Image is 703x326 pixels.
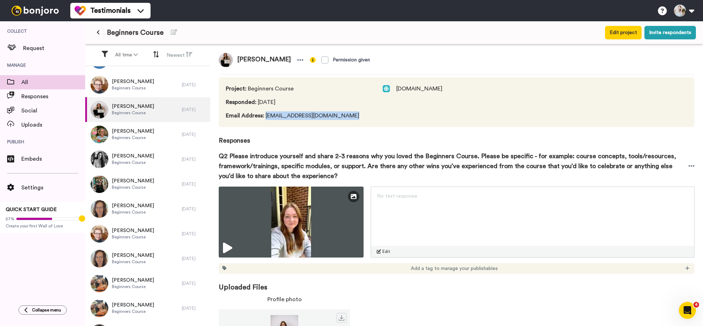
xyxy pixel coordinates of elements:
[162,48,197,62] button: Newest
[6,207,57,212] span: QUICK START GUIDE
[6,216,15,222] span: 57%
[112,277,154,284] span: [PERSON_NAME]
[219,151,688,181] span: Q2 Please introduce yourself and share 2-3 reasons why you loved the Beginners Course. Please be ...
[91,126,108,143] img: 65041869-15d6-4faa-9fd8-59dc3d2faeec.jpeg
[112,110,154,116] span: Beginners Course
[85,147,210,172] a: [PERSON_NAME]Beginners Course[DATE]
[21,155,85,163] span: Embeds
[112,227,154,234] span: [PERSON_NAME]
[85,271,210,296] a: [PERSON_NAME]Beginners Course[DATE]
[411,265,498,272] span: Add a tag to manage your publishables
[219,53,233,67] img: c2d4ea51-0ad3-4111-a758-457e39aa039d.jpeg
[182,107,207,112] div: [DATE]
[112,234,154,240] span: Beginners Course
[91,275,108,292] img: 5b8529a2-a644-4584-a5a1-96b0c5497b8e.png
[91,225,108,243] img: 79478bac-c8ec-4c71-93a4-9b40e12badfa.jpeg
[182,281,207,286] div: [DATE]
[21,183,85,192] span: Settings
[226,84,369,93] span: Beginners Course
[91,101,108,118] img: c2d4ea51-0ad3-4111-a758-457e39aa039d.jpeg
[377,194,417,199] span: No text response
[112,259,154,265] span: Beginners Course
[112,85,154,91] span: Beginners Course
[382,249,390,254] span: Edit
[91,200,108,218] img: 4a648bdf-ecd5-49d0-b0d8-cb6607649ce6.png
[21,78,85,87] span: All
[85,122,210,147] a: [PERSON_NAME]Beginners Course[DATE]
[226,111,369,120] span: [EMAIL_ADDRESS][DOMAIN_NAME]
[112,284,154,289] span: Beginners Course
[85,296,210,321] a: [PERSON_NAME]Beginners Course[DATE]
[85,172,210,197] a: [PERSON_NAME]Beginners Course[DATE]
[333,56,370,63] div: Permission given
[21,121,85,129] span: Uploads
[693,302,699,308] span: 4
[32,307,61,313] span: Collapse menu
[21,92,85,101] span: Responses
[112,128,154,135] span: [PERSON_NAME]
[233,53,295,67] span: [PERSON_NAME]
[267,295,302,304] span: Profile photo
[226,113,264,118] span: Email Address :
[112,209,154,215] span: Beginners Course
[112,103,154,110] span: [PERSON_NAME]
[182,181,207,187] div: [DATE]
[383,85,390,92] img: web.svg
[112,153,154,160] span: [PERSON_NAME]
[111,49,142,61] button: All time
[85,246,210,271] a: [PERSON_NAME]Beginners Course[DATE]
[23,44,85,53] span: Request
[396,84,442,93] span: [DOMAIN_NAME]
[112,252,154,259] span: [PERSON_NAME]
[6,223,80,229] span: Create your first Wall of Love
[226,98,369,106] span: [DATE]
[112,135,154,140] span: Beginners Course
[85,197,210,221] a: [PERSON_NAME]Beginners Course[DATE]
[182,231,207,237] div: [DATE]
[219,127,694,145] span: Responses
[112,160,154,165] span: Beginners Course
[79,215,85,222] div: Tooltip anchor
[605,26,642,39] button: Edit project
[182,156,207,162] div: [DATE]
[182,132,207,137] div: [DATE]
[112,177,154,184] span: [PERSON_NAME]
[182,305,207,311] div: [DATE]
[112,302,154,309] span: [PERSON_NAME]
[182,82,207,88] div: [DATE]
[91,175,108,193] img: 397f22e1-cff4-4bff-a2ca-09453345aee1.jpeg
[21,106,85,115] span: Social
[226,86,246,92] span: Project :
[85,97,210,122] a: [PERSON_NAME]Beginners Course[DATE]
[85,221,210,246] a: [PERSON_NAME]Beginners Course[DATE]
[75,5,86,16] img: tm-color.svg
[91,76,108,94] img: 79478bac-c8ec-4c71-93a4-9b40e12badfa.jpeg
[219,274,694,292] span: Uploaded Files
[182,256,207,261] div: [DATE]
[9,6,62,16] img: bj-logo-header-white.svg
[679,302,696,319] iframe: Intercom live chat
[85,72,210,97] a: [PERSON_NAME]Beginners Course[DATE]
[226,99,256,105] span: Responded :
[112,202,154,209] span: [PERSON_NAME]
[90,6,131,16] span: Testimonials
[182,206,207,212] div: [DATE]
[219,187,364,258] img: b1ee96e5-8ec1-4daf-b3f2-bd7f7a7988d3-thumbnail_full-1756828488.jpg
[644,26,696,39] button: Invite respondents
[112,78,154,85] span: [PERSON_NAME]
[112,309,154,314] span: Beginners Course
[310,57,316,63] img: info-yellow.svg
[91,150,108,168] img: bef90724-bac4-4fb9-b6d8-7872dfc57aa2.jpeg
[107,28,164,38] span: Beginners Course
[112,184,154,190] span: Beginners Course
[91,299,108,317] img: 5b8529a2-a644-4584-a5a1-96b0c5497b8e.png
[91,250,108,267] img: 4a648bdf-ecd5-49d0-b0d8-cb6607649ce6.png
[18,305,67,315] button: Collapse menu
